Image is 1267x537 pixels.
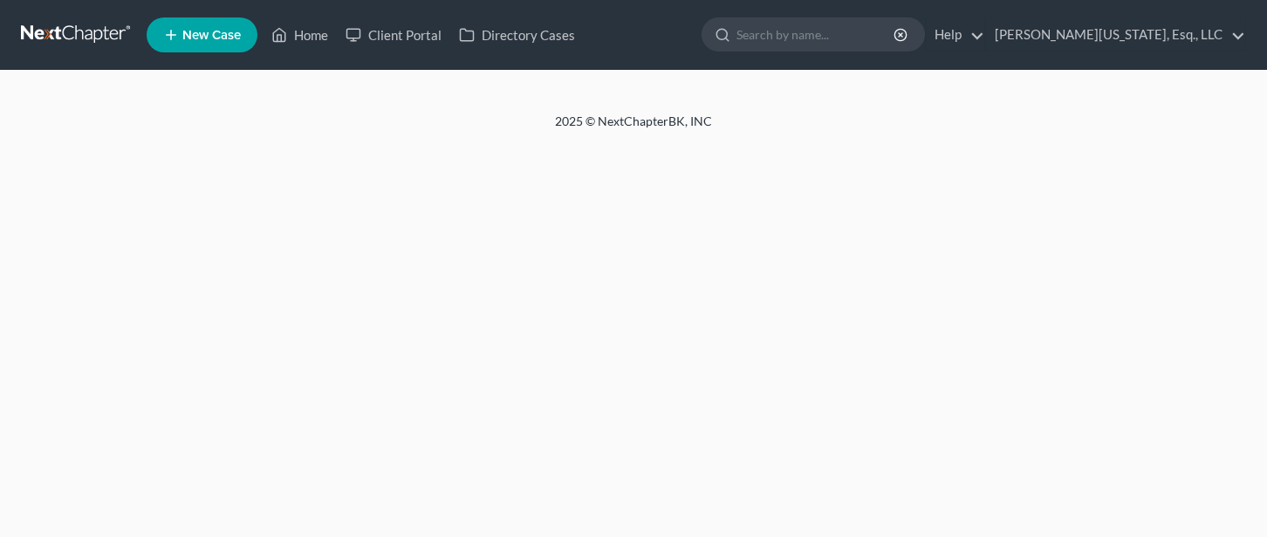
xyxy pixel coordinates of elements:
a: [PERSON_NAME][US_STATE], Esq., LLC [986,19,1245,51]
a: Directory Cases [450,19,584,51]
a: Help [926,19,984,51]
input: Search by name... [736,18,896,51]
div: 2025 © NextChapterBK, INC [136,113,1131,144]
a: Home [263,19,337,51]
a: Client Portal [337,19,450,51]
span: New Case [182,29,241,42]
